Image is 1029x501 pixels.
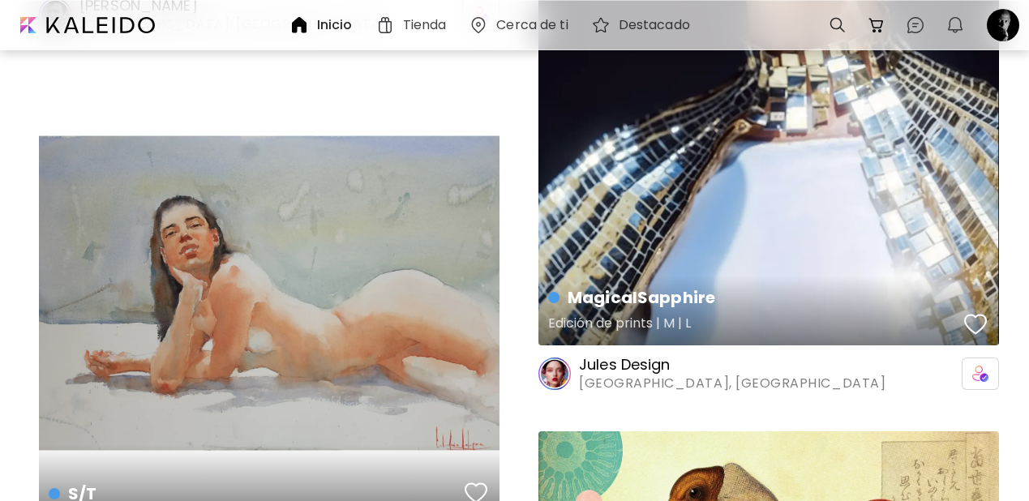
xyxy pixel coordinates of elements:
[619,19,690,32] h6: Destacado
[960,308,991,340] button: favorites
[289,15,359,35] a: Inicio
[945,15,965,35] img: bellIcon
[591,15,697,35] a: Destacado
[867,15,886,35] img: cart
[496,19,568,32] h6: Cerca de ti
[579,375,885,392] span: [GEOGRAPHIC_DATA], [GEOGRAPHIC_DATA]
[972,366,988,382] img: icon
[375,15,453,35] a: Tienda
[469,15,574,35] a: Cerca de ti
[548,310,959,342] h5: Edición de prints | M | L
[403,19,447,32] h6: Tienda
[579,355,885,375] h6: Jules Design
[941,11,969,39] button: bellIcon
[317,19,353,32] h6: Inicio
[548,285,959,310] h4: MagicalSapphire
[538,355,999,392] a: Jules Design[GEOGRAPHIC_DATA], [GEOGRAPHIC_DATA]icon
[906,15,925,35] img: chatIcon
